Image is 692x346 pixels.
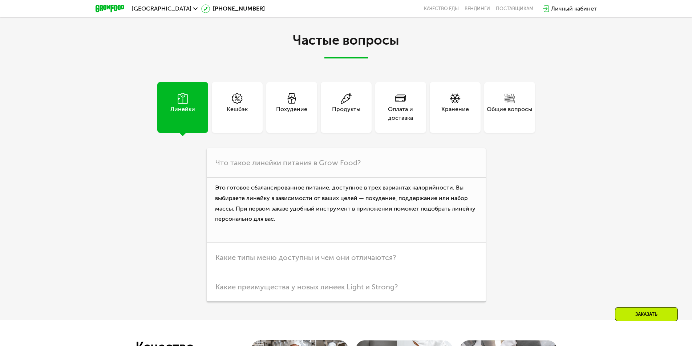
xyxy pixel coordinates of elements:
[215,253,396,262] span: Какие типы меню доступны и чем они отличаются?
[215,282,398,291] span: Какие преимущества у новых линеек Light и Strong?
[201,4,265,13] a: [PHONE_NUMBER]
[215,158,361,167] span: Что такое линейки питания в Grow Food?
[170,105,195,122] div: Линейки
[551,4,597,13] div: Личный кабинет
[207,178,486,243] p: Это готовое сбалансированное питание, доступное в трех вариантах калорийности. Вы выбираете линей...
[496,6,533,12] div: поставщикам
[132,6,191,12] span: [GEOGRAPHIC_DATA]
[615,307,678,321] div: Заказать
[143,33,550,58] h2: Частые вопросы
[375,105,426,122] div: Оплата и доставка
[441,105,469,122] div: Хранение
[487,105,532,122] div: Общие вопросы
[276,105,307,122] div: Похудение
[465,6,490,12] a: Вендинги
[332,105,360,122] div: Продукты
[227,105,248,122] div: Кешбэк
[424,6,459,12] a: Качество еды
